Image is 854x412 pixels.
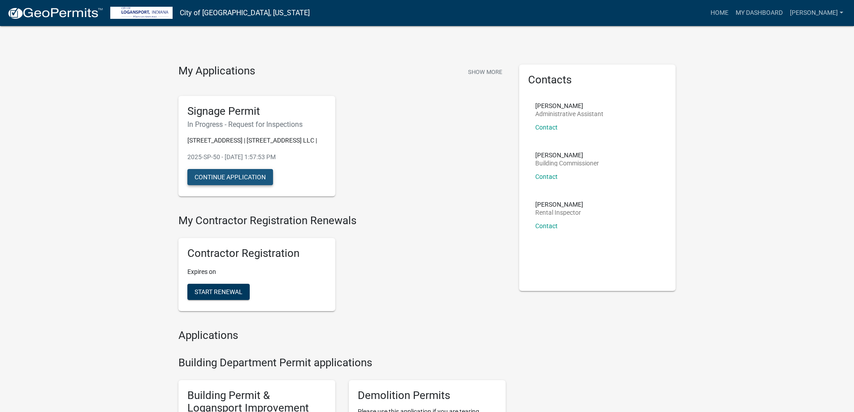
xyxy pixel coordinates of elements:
h4: Applications [178,329,506,342]
p: Expires on [187,267,326,277]
a: My Dashboard [732,4,786,22]
p: [PERSON_NAME] [535,201,583,208]
h5: Demolition Permits [358,389,497,402]
button: Show More [464,65,506,79]
button: Start Renewal [187,284,250,300]
p: Administrative Assistant [535,111,603,117]
a: [PERSON_NAME] [786,4,847,22]
a: Contact [535,124,558,131]
a: Home [707,4,732,22]
h5: Contractor Registration [187,247,326,260]
p: Building Commissioner [535,160,599,166]
h4: My Applications [178,65,255,78]
img: City of Logansport, Indiana [110,7,173,19]
h4: My Contractor Registration Renewals [178,214,506,227]
h6: In Progress - Request for Inspections [187,120,326,129]
a: Contact [535,173,558,180]
a: Contact [535,222,558,230]
p: 2025-SP-50 - [DATE] 1:57:53 PM [187,152,326,162]
h4: Building Department Permit applications [178,356,506,369]
h5: Signage Permit [187,105,326,118]
h5: Contacts [528,74,667,87]
p: Rental Inspector [535,209,583,216]
button: Continue Application [187,169,273,185]
p: [PERSON_NAME] [535,103,603,109]
span: Start Renewal [195,288,243,295]
p: [STREET_ADDRESS] | [STREET_ADDRESS] LLC | [187,136,326,145]
wm-registration-list-section: My Contractor Registration Renewals [178,214,506,318]
p: [PERSON_NAME] [535,152,599,158]
a: City of [GEOGRAPHIC_DATA], [US_STATE] [180,5,310,21]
